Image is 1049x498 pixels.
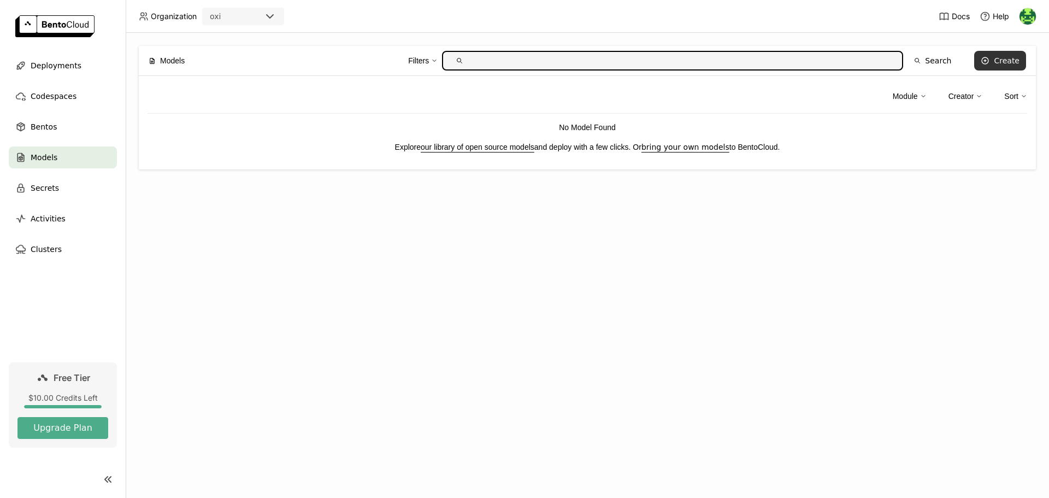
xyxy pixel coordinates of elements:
a: Deployments [9,55,117,77]
div: Sort [1004,90,1018,102]
a: Clusters [9,238,117,260]
a: Secrets [9,177,117,199]
div: Creator [948,85,983,108]
div: Sort [1004,85,1027,108]
span: Bentos [31,120,57,133]
div: Filters [408,55,429,67]
span: Docs [952,11,970,21]
a: Activities [9,208,117,230]
span: Activities [31,212,66,225]
a: Docs [939,11,970,22]
button: Create [974,51,1026,71]
p: Explore and deploy with a few clicks. Or to BentoCloud. [148,141,1027,153]
div: Help [980,11,1009,22]
a: bring your own models [641,143,729,151]
span: Models [160,55,185,67]
div: Module [893,85,927,108]
p: No Model Found [148,121,1027,133]
img: Philip Pleming [1019,8,1036,25]
span: Models [31,151,57,164]
span: Organization [151,11,197,21]
input: Selected oxi. [222,11,223,22]
span: Clusters [31,243,62,256]
span: Secrets [31,181,59,195]
span: Free Tier [54,372,90,383]
div: oxi [210,11,221,22]
div: Creator [948,90,974,102]
span: Deployments [31,59,81,72]
div: $10.00 Credits Left [17,393,108,403]
span: Help [993,11,1009,21]
a: Bentos [9,116,117,138]
div: Filters [408,49,438,72]
div: Module [893,90,918,102]
button: Upgrade Plan [17,417,108,439]
a: our library of open source models [421,143,534,151]
span: Codespaces [31,90,76,103]
button: Search [907,51,958,71]
a: Codespaces [9,85,117,107]
img: logo [15,15,95,37]
a: Models [9,147,117,168]
a: Free Tier$10.00 Credits LeftUpgrade Plan [9,362,117,448]
div: Create [994,56,1019,65]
